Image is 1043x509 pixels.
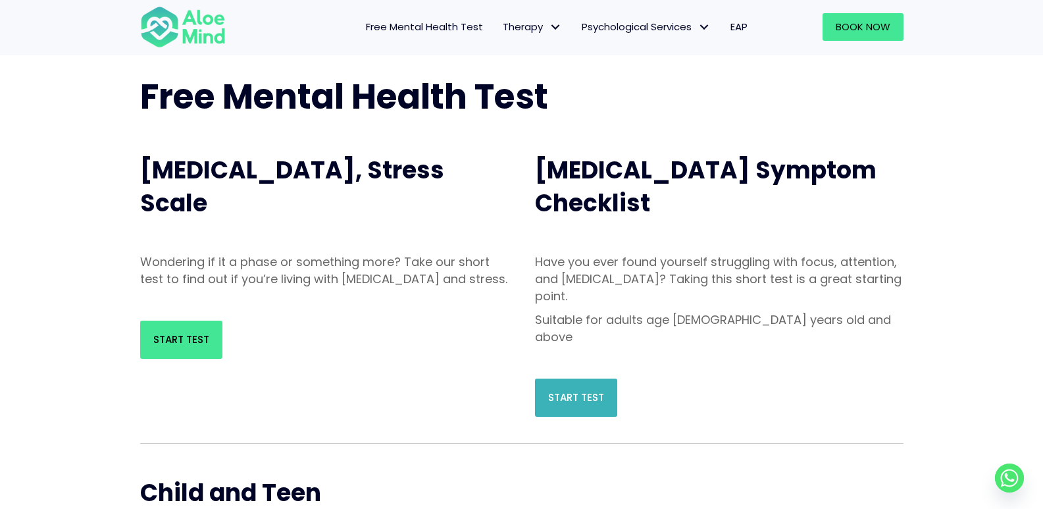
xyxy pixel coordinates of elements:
p: Suitable for adults age [DEMOGRAPHIC_DATA] years old and above [535,311,903,346]
span: Free Mental Health Test [140,72,548,121]
a: Start Test [140,321,222,359]
span: Start Test [548,390,604,404]
a: EAP [721,13,757,41]
span: Psychological Services: submenu [695,18,714,37]
img: Aloe mind Logo [140,5,226,49]
span: Free Mental Health Test [366,20,483,34]
span: Therapy: submenu [546,18,565,37]
a: Start Test [535,379,617,417]
span: Start Test [153,333,209,346]
span: Psychological Services [582,20,711,34]
span: Book Now [836,20,890,34]
span: Therapy [503,20,562,34]
p: Wondering if it a phase or something more? Take our short test to find out if you’re living with ... [140,254,509,288]
a: Book Now [823,13,903,41]
span: [MEDICAL_DATA], Stress Scale [140,153,444,220]
span: [MEDICAL_DATA] Symptom Checklist [535,153,877,220]
a: TherapyTherapy: submenu [493,13,572,41]
a: Free Mental Health Test [356,13,493,41]
nav: Menu [243,13,757,41]
a: Whatsapp [995,464,1024,493]
a: Psychological ServicesPsychological Services: submenu [572,13,721,41]
p: Have you ever found yourself struggling with focus, attention, and [MEDICAL_DATA]? Taking this sh... [535,254,903,305]
span: EAP [730,20,748,34]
